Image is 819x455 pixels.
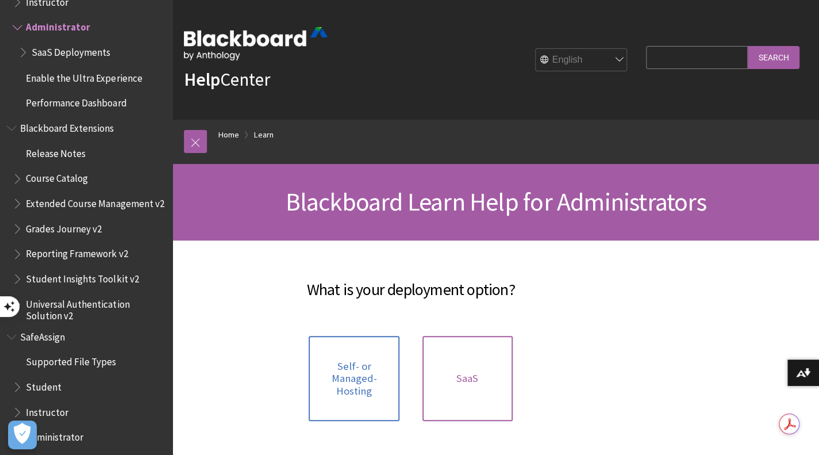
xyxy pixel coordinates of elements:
[26,169,88,184] span: Course Catalog
[8,420,37,449] button: Open Preferences
[456,372,478,385] span: SaaS
[26,18,90,33] span: Administrator
[26,294,164,321] span: Universal Authentication Solution v2
[422,336,513,422] a: SaaS
[26,193,164,209] span: Extended Course Management v2
[20,327,65,342] span: SafeAssign
[26,68,142,83] span: Enable the Ultra Experience
[26,269,139,284] span: Student Insights Toolkit v2
[184,68,270,91] a: HelpCenter
[26,402,68,418] span: Instructor
[26,377,61,392] span: Student
[309,336,399,422] a: Self- or Managed-Hosting
[26,143,86,159] span: Release Notes
[20,118,114,133] span: Blackboard Extensions
[316,360,392,397] span: Self- or Managed-Hosting
[184,27,328,60] img: Blackboard by Anthology
[184,263,637,301] h2: What is your deployment option?
[26,427,83,443] span: Administrator
[254,128,274,142] a: Learn
[26,352,116,368] span: Supported File Types
[218,128,239,142] a: Home
[26,93,126,109] span: Performance Dashboard
[536,49,628,72] select: Site Language Selector
[184,68,220,91] strong: Help
[26,219,102,234] span: Grades Journey v2
[32,43,110,58] span: SaaS Deployments
[26,244,128,259] span: Reporting Framework v2
[285,186,706,217] span: Blackboard Learn Help for Administrators
[748,46,799,68] input: Search
[7,118,166,321] nav: Book outline for Blackboard Extensions
[7,327,166,446] nav: Book outline for Blackboard SafeAssign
